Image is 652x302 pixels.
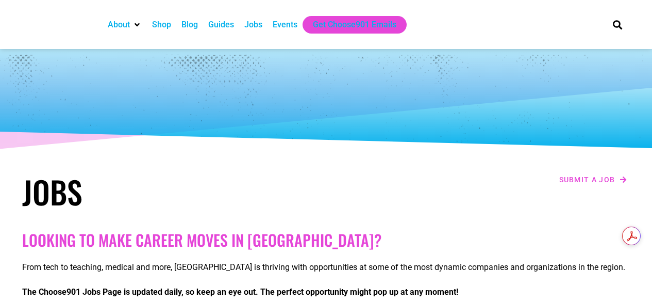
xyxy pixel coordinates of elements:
a: Guides [208,19,234,31]
a: Jobs [244,19,262,31]
a: Submit a job [556,173,630,186]
a: Get Choose901 Emails [313,19,396,31]
a: Shop [152,19,171,31]
span: Submit a job [559,176,615,183]
p: From tech to teaching, medical and more, [GEOGRAPHIC_DATA] is thriving with opportunities at some... [22,261,630,274]
div: Search [609,16,626,33]
div: About [103,16,147,34]
h2: Looking to make career moves in [GEOGRAPHIC_DATA]? [22,231,630,249]
a: About [108,19,130,31]
a: Blog [181,19,198,31]
nav: Main nav [103,16,595,34]
h1: Jobs [22,173,321,210]
a: Events [273,19,297,31]
strong: The Choose901 Jobs Page is updated daily, so keep an eye out. The perfect opportunity might pop u... [22,287,458,297]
